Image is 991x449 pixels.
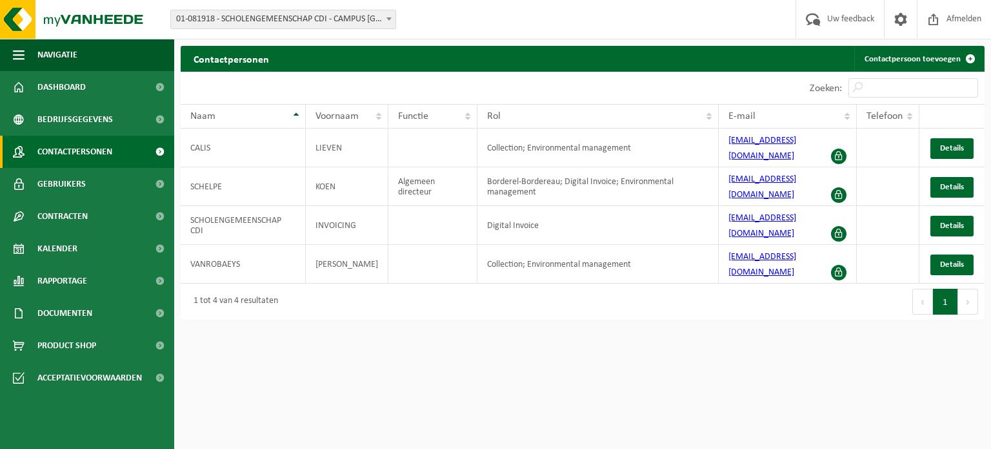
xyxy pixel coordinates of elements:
[181,245,306,284] td: VANROBAEYS
[181,167,306,206] td: SCHELPE
[37,265,87,297] span: Rapportage
[306,167,388,206] td: KOEN
[37,136,112,168] span: Contactpersonen
[190,111,215,121] span: Naam
[930,138,974,159] a: Details
[315,111,359,121] span: Voornaam
[958,289,978,315] button: Next
[306,206,388,245] td: INVOICING
[930,177,974,198] a: Details
[398,111,428,121] span: Functie
[170,10,396,29] span: 01-081918 - SCHOLENGEMEENSCHAP CDI - CAMPUS SINT-JOZEF - IEPER
[930,216,974,236] a: Details
[477,129,719,167] td: Collection; Environmental management
[930,255,974,275] a: Details
[37,297,92,329] span: Documenten
[940,260,964,269] span: Details
[728,111,756,121] span: E-mail
[37,329,96,362] span: Product Shop
[37,233,77,265] span: Kalender
[912,289,933,315] button: Previous
[37,103,113,136] span: Bedrijfsgegevens
[940,144,964,152] span: Details
[37,39,77,71] span: Navigatie
[181,206,306,245] td: SCHOLENGEMEENSCHAP CDI
[37,168,86,200] span: Gebruikers
[306,129,388,167] td: LIEVEN
[866,111,903,121] span: Telefoon
[477,167,719,206] td: Borderel-Bordereau; Digital Invoice; Environmental management
[728,174,796,200] a: [EMAIL_ADDRESS][DOMAIN_NAME]
[388,167,477,206] td: Algemeen directeur
[37,200,88,233] span: Contracten
[933,289,958,315] button: 1
[728,252,796,277] a: [EMAIL_ADDRESS][DOMAIN_NAME]
[187,290,278,313] div: 1 tot 4 van 4 resultaten
[728,136,796,161] a: [EMAIL_ADDRESS][DOMAIN_NAME]
[181,129,306,167] td: CALIS
[487,111,501,121] span: Rol
[728,213,796,238] a: [EMAIL_ADDRESS][DOMAIN_NAME]
[810,83,842,94] label: Zoeken:
[306,245,388,284] td: [PERSON_NAME]
[171,10,395,28] span: 01-081918 - SCHOLENGEMEENSCHAP CDI - CAMPUS SINT-JOZEF - IEPER
[181,46,282,71] h2: Contactpersonen
[477,206,719,245] td: Digital Invoice
[37,362,142,394] span: Acceptatievoorwaarden
[940,222,964,230] span: Details
[940,183,964,191] span: Details
[854,46,983,72] a: Contactpersoon toevoegen
[477,245,719,284] td: Collection; Environmental management
[37,71,86,103] span: Dashboard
